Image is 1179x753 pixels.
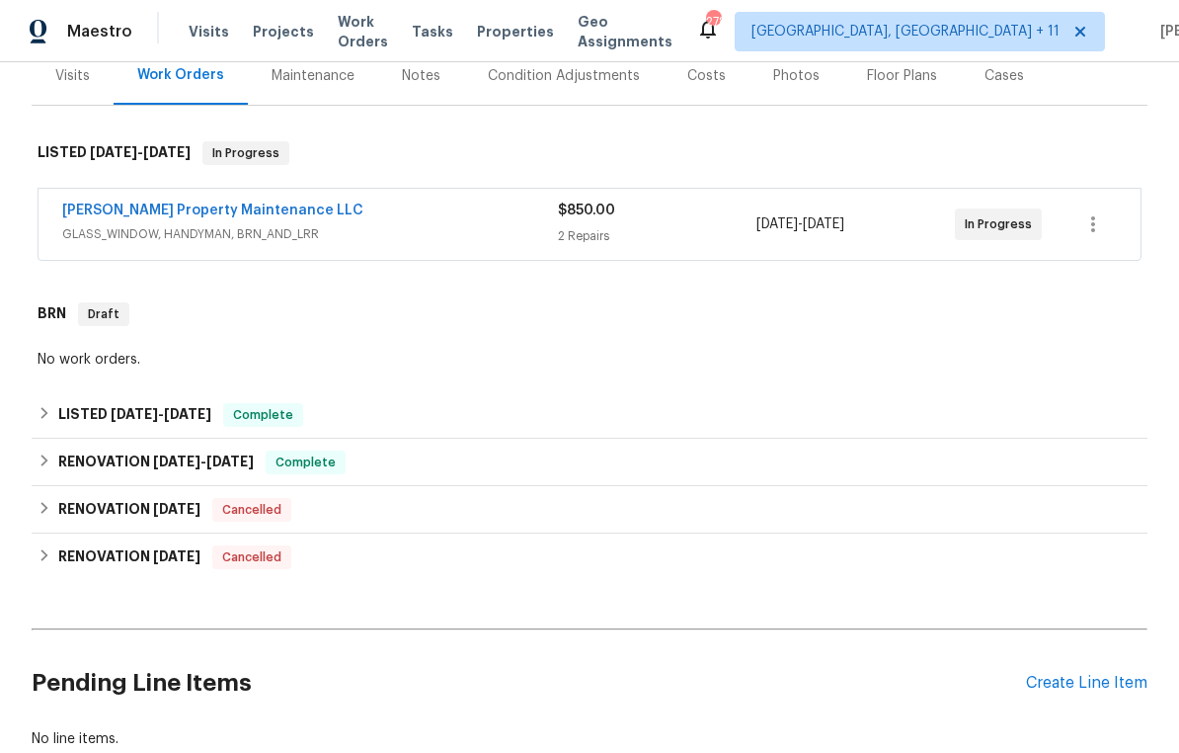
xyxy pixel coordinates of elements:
div: Costs [687,66,726,86]
h6: BRN [38,302,66,326]
div: Photos [773,66,820,86]
div: Maintenance [272,66,354,86]
span: In Progress [204,143,287,163]
h2: Pending Line Items [32,637,1026,729]
div: 2 Repairs [558,226,756,246]
span: Cancelled [214,500,289,520]
h6: LISTED [58,403,211,427]
div: No work orders. [38,350,1141,370]
span: Complete [225,405,301,425]
span: [DATE] [153,455,200,468]
span: Maestro [67,22,132,42]
div: Work Orders [137,65,224,85]
span: Work Orders [338,12,388,51]
span: Projects [253,22,314,42]
span: [DATE] [111,407,158,421]
div: RENOVATION [DATE]Cancelled [32,486,1147,534]
div: Visits [55,66,90,86]
span: - [756,214,844,234]
span: - [111,407,211,421]
div: RENOVATION [DATE]Cancelled [32,534,1147,581]
div: LISTED [DATE]-[DATE]Complete [32,391,1147,439]
span: In Progress [965,214,1040,234]
span: [DATE] [803,217,844,231]
a: [PERSON_NAME] Property Maintenance LLC [62,204,363,217]
span: [DATE] [756,217,798,231]
span: [DATE] [143,145,191,159]
span: [DATE] [206,455,254,468]
div: Condition Adjustments [488,66,640,86]
span: [DATE] [153,502,200,516]
span: - [153,455,254,468]
span: - [90,145,191,159]
span: Draft [80,304,127,324]
span: Complete [268,453,344,472]
span: [GEOGRAPHIC_DATA], [GEOGRAPHIC_DATA] + 11 [751,22,1060,42]
div: Floor Plans [867,66,937,86]
span: [DATE] [90,145,137,159]
div: LISTED [DATE]-[DATE]In Progress [32,122,1147,185]
div: No line items. [32,729,1147,749]
span: Geo Assignments [578,12,672,51]
h6: RENOVATION [58,451,254,474]
h6: LISTED [38,141,191,165]
span: [DATE] [164,407,211,421]
span: Properties [477,22,554,42]
div: Notes [402,66,440,86]
span: $850.00 [558,204,615,217]
div: BRN Draft [32,283,1147,346]
div: Create Line Item [1026,674,1147,693]
h6: RENOVATION [58,498,200,522]
span: Cancelled [214,547,289,567]
h6: RENOVATION [58,545,200,569]
div: Cases [984,66,1024,86]
span: GLASS_WINDOW, HANDYMAN, BRN_AND_LRR [62,224,558,244]
span: [DATE] [153,549,200,563]
span: Visits [189,22,229,42]
div: RENOVATION [DATE]-[DATE]Complete [32,439,1147,486]
div: 278 [706,12,720,32]
span: Tasks [412,25,453,39]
